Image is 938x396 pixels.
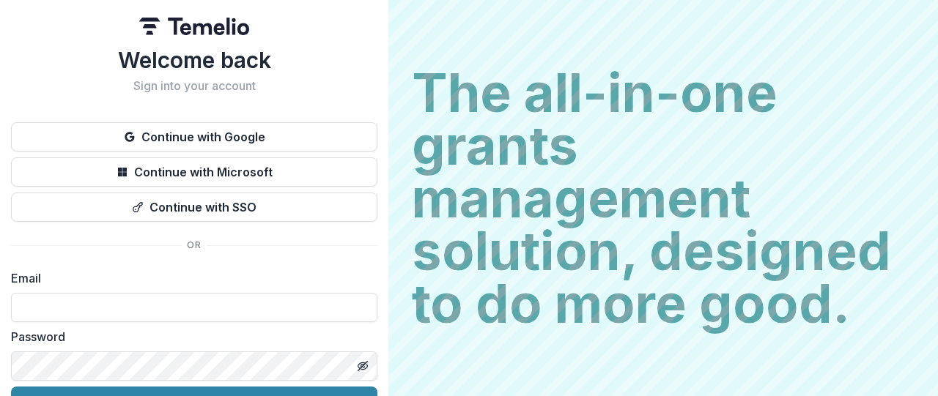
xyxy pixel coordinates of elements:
[11,328,369,345] label: Password
[11,79,377,93] h2: Sign into your account
[11,122,377,152] button: Continue with Google
[139,18,249,35] img: Temelio
[351,354,374,378] button: Toggle password visibility
[11,269,369,287] label: Email
[11,47,377,73] h1: Welcome back
[11,157,377,187] button: Continue with Microsoft
[11,193,377,222] button: Continue with SSO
